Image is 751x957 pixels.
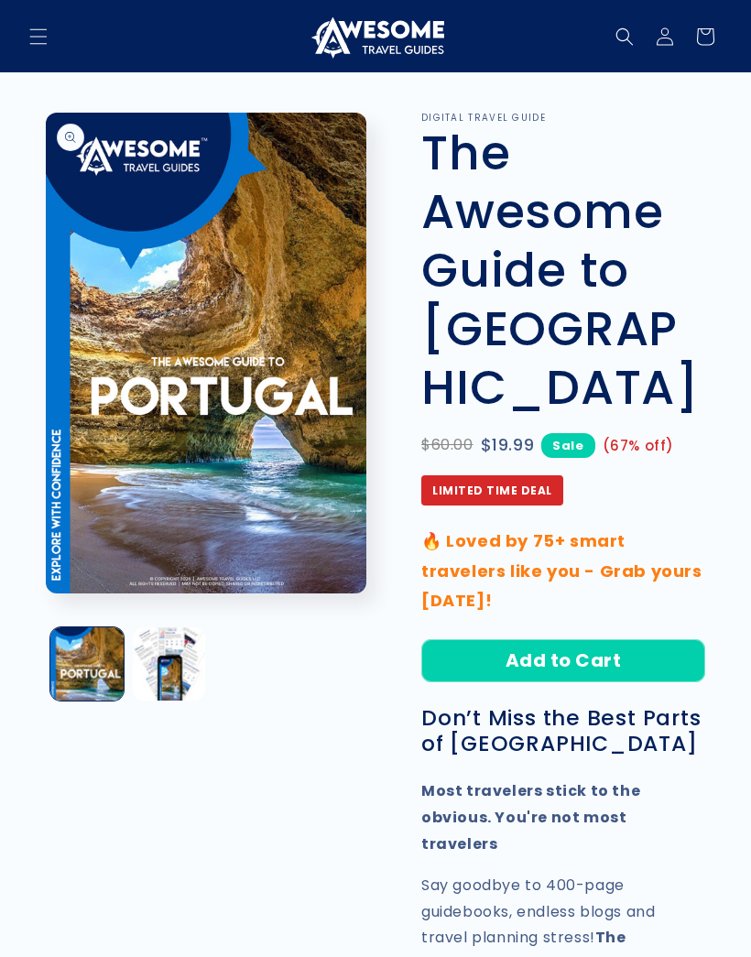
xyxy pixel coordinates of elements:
[421,432,473,459] span: $60.00
[604,16,645,57] summary: Search
[421,124,705,417] h1: The Awesome Guide to [GEOGRAPHIC_DATA]
[50,627,124,701] button: Load image 1 in gallery view
[421,113,705,124] p: DIGITAL TRAVEL GUIDE
[421,639,705,682] button: Add to Cart
[481,430,535,460] span: $19.99
[46,113,375,705] media-gallery: Gallery Viewer
[421,527,705,615] p: 🔥 Loved by 75+ smart travelers like you - Grab yours [DATE]!
[421,475,563,506] span: Limited Time Deal
[307,15,444,59] img: Awesome Travel Guides
[541,433,594,458] span: Sale
[133,627,206,701] button: Load image 2 in gallery view
[603,433,674,458] span: (67% off)
[18,16,59,57] summary: Menu
[421,780,640,854] strong: Most travelers stick to the obvious. You're not most travelers
[421,705,705,758] h3: Don’t Miss the Best Parts of [GEOGRAPHIC_DATA]
[300,7,452,65] a: Awesome Travel Guides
